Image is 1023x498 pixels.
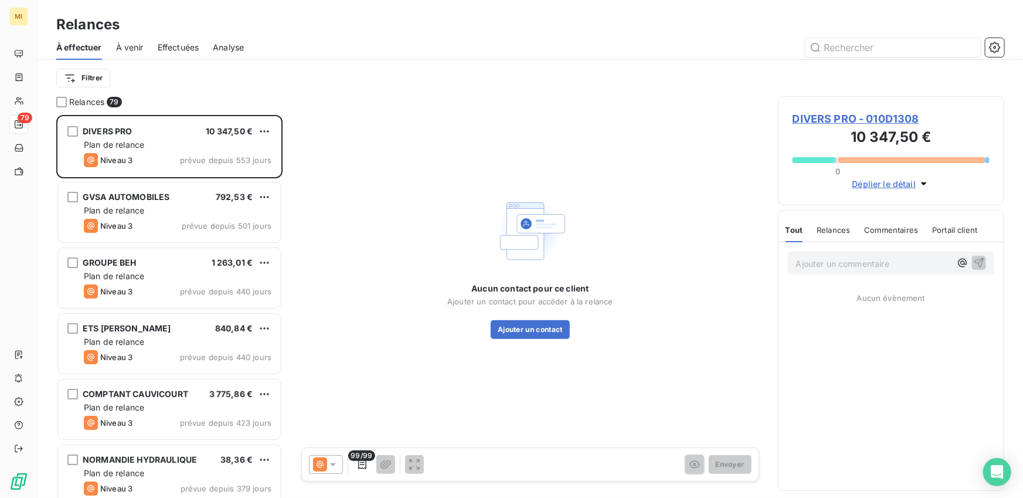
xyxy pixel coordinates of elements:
span: Commentaires [865,225,919,235]
span: 3 775,86 € [209,389,253,399]
span: prévue depuis 423 jours [180,418,271,428]
span: NORMANDIE HYDRAULIQUE [83,455,197,465]
span: Effectuées [158,42,199,53]
span: prévue depuis 440 jours [180,353,271,362]
span: 840,84 € [215,323,253,333]
span: Niveau 3 [100,353,132,362]
span: Plan de relance [84,337,144,347]
span: Tout [786,225,803,235]
span: Relances [69,96,104,108]
span: Niveau 3 [100,155,132,165]
input: Rechercher [805,38,981,57]
div: grid [56,115,283,498]
img: Empty state [492,194,567,269]
span: 79 [107,97,121,107]
span: Aucun contact pour ce client [471,283,589,294]
span: Analyse [213,42,244,53]
span: Niveau 3 [100,221,132,231]
span: Déplier le détail [852,178,916,190]
span: prévue depuis 501 jours [182,221,271,231]
button: Déplier le détail [849,177,934,191]
span: COMPTANT CAUVICOURT [83,389,188,399]
span: À venir [116,42,144,53]
button: Filtrer [56,69,110,87]
h3: Relances [56,14,120,35]
div: Open Intercom Messenger [983,458,1011,486]
a: 79 [9,115,28,134]
span: Niveau 3 [100,484,132,493]
img: Logo LeanPay [9,472,28,491]
span: prévue depuis 440 jours [180,287,271,296]
span: DIVERS PRO - 010D1308 [793,111,990,127]
span: GVSA AUTOMOBILES [83,192,169,202]
span: GROUPE BEH [83,258,137,267]
span: 99/99 [348,450,376,461]
span: 10 347,50 € [206,126,253,136]
span: 792,53 € [216,192,253,202]
span: 0 [835,167,840,176]
span: 1 263,01 € [212,258,253,267]
div: MI [9,7,28,26]
span: 38,36 € [220,455,253,465]
span: Relances [817,225,850,235]
span: prévue depuis 379 jours [181,484,271,493]
span: Plan de relance [84,140,144,150]
button: Ajouter un contact [491,320,570,339]
span: Portail client [932,225,977,235]
span: DIVERS PRO [83,126,132,136]
h3: 10 347,50 € [793,127,990,150]
span: 79 [18,113,32,123]
span: prévue depuis 553 jours [180,155,271,165]
button: Envoyer [709,455,752,474]
span: Ajouter un contact pour accéder à la relance [447,297,613,306]
span: ETS [PERSON_NAME] [83,323,171,333]
span: Plan de relance [84,271,144,281]
span: Niveau 3 [100,418,132,428]
span: Plan de relance [84,468,144,478]
span: Plan de relance [84,205,144,215]
span: Aucun évènement [857,293,925,303]
span: Plan de relance [84,402,144,412]
span: À effectuer [56,42,102,53]
span: Niveau 3 [100,287,132,296]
